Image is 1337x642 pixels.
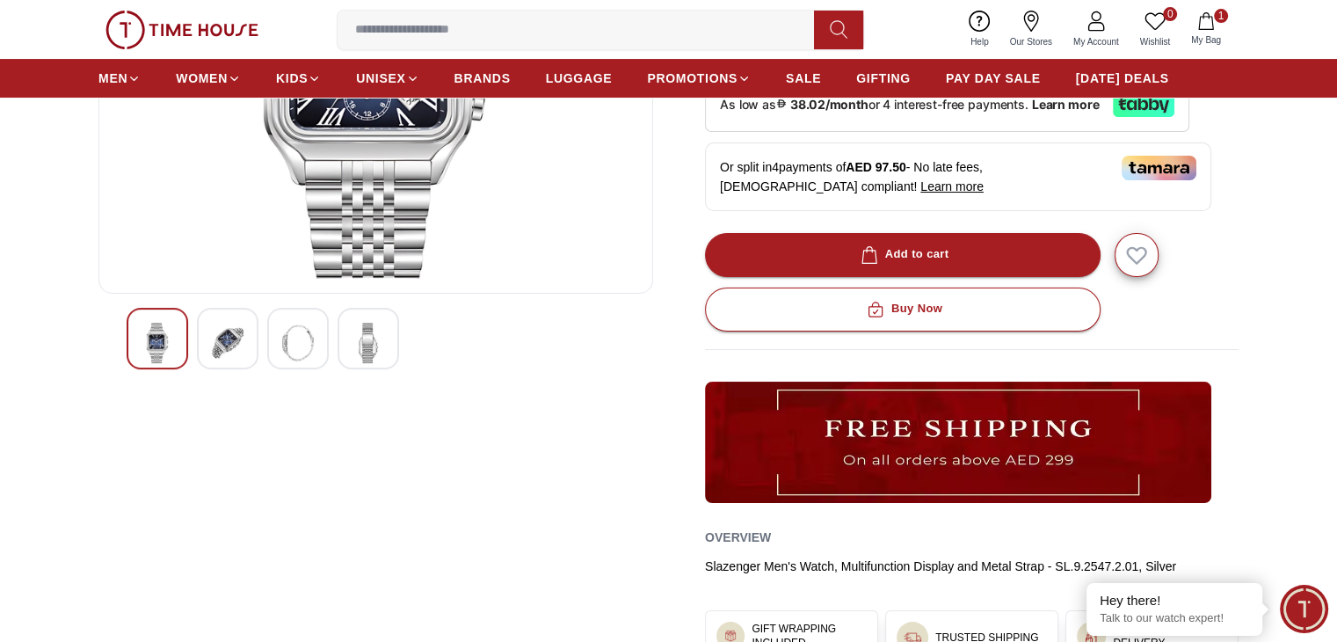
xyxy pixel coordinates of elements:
[946,69,1041,87] span: PAY DAY SALE
[454,62,511,94] a: BRANDS
[1100,592,1249,609] div: Hey there!
[705,382,1211,503] img: ...
[98,62,141,94] a: MEN
[276,69,308,87] span: KIDS
[846,160,905,174] span: AED 97.50
[98,69,127,87] span: MEN
[786,62,821,94] a: SALE
[176,62,241,94] a: WOMEN
[142,323,173,363] img: Slazenger Men's Multifunction Black Dial Watch - SL.9.2547.2.01
[705,524,771,551] h2: Overview
[963,35,996,48] span: Help
[1181,9,1232,50] button: 1My Bag
[1130,7,1181,52] a: 0Wishlist
[352,323,384,363] img: Slazenger Men's Multifunction Black Dial Watch - SL.9.2547.2.01
[105,11,258,49] img: ...
[546,69,613,87] span: LUGGAGE
[1100,611,1249,626] p: Talk to our watch expert!
[705,558,1239,575] div: Slazenger Men's Watch, Multifunction Display and Metal Strap - SL.9.2547.2.01, Silver
[647,69,738,87] span: PROMOTIONS
[212,323,243,363] img: Slazenger Men's Multifunction Black Dial Watch - SL.9.2547.2.01
[1003,35,1059,48] span: Our Stores
[1280,585,1328,633] div: Chat Widget
[786,69,821,87] span: SALE
[920,179,984,193] span: Learn more
[999,7,1063,52] a: Our Stores
[960,7,999,52] a: Help
[1076,62,1169,94] a: [DATE] DEALS
[1184,33,1228,47] span: My Bag
[705,288,1101,332] button: Buy Now
[705,233,1101,277] button: Add to cart
[356,69,405,87] span: UNISEX
[946,62,1041,94] a: PAY DAY SALE
[856,62,911,94] a: GIFTING
[1163,7,1177,21] span: 0
[863,299,942,319] div: Buy Now
[1133,35,1177,48] span: Wishlist
[276,62,321,94] a: KIDS
[856,69,911,87] span: GIFTING
[857,244,949,265] div: Add to cart
[356,62,418,94] a: UNISEX
[454,69,511,87] span: BRANDS
[546,62,613,94] a: LUGGAGE
[647,62,751,94] a: PROMOTIONS
[282,323,314,363] img: Slazenger Men's Multifunction Black Dial Watch - SL.9.2547.2.01
[176,69,228,87] span: WOMEN
[705,142,1211,211] div: Or split in 4 payments of - No late fees, [DEMOGRAPHIC_DATA] compliant!
[1122,156,1196,180] img: Tamara
[1214,9,1228,23] span: 1
[1066,35,1126,48] span: My Account
[1076,69,1169,87] span: [DATE] DEALS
